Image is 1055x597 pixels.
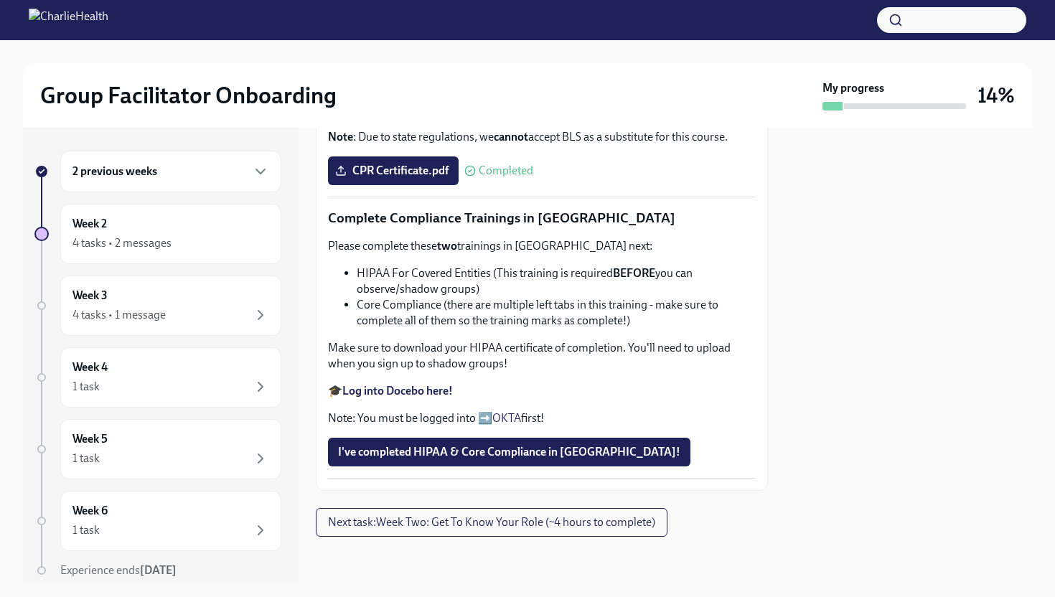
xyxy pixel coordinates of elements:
strong: [DATE] [140,563,177,577]
div: 1 task [72,451,100,466]
a: Week 34 tasks • 1 message [34,276,281,336]
a: Week 51 task [34,419,281,479]
strong: My progress [822,80,884,96]
h6: 2 previous weeks [72,164,157,179]
h6: Week 2 [72,216,107,232]
h6: Week 6 [72,503,108,519]
span: Experience ends [60,563,177,577]
button: Next task:Week Two: Get To Know Your Role (~4 hours to complete) [316,508,667,537]
p: : Due to state regulations, we accept BLS as a substitute for this course. [328,129,756,145]
p: Complete Compliance Trainings in [GEOGRAPHIC_DATA] [328,209,756,227]
a: Week 61 task [34,491,281,551]
p: 🎓 [328,383,756,399]
strong: BEFORE [613,266,655,280]
p: Make sure to download your HIPAA certificate of completion. You'll need to upload when you sign u... [328,340,756,372]
a: Log into Docebo here! [342,384,453,398]
h2: Group Facilitator Onboarding [40,81,337,110]
a: OKTA [492,411,521,425]
p: Please complete these trainings in [GEOGRAPHIC_DATA] next: [328,238,756,254]
button: I've completed HIPAA & Core Compliance in [GEOGRAPHIC_DATA]! [328,438,690,466]
h6: Week 4 [72,359,108,375]
h3: 14% [977,83,1015,108]
div: 1 task [72,379,100,395]
a: Week 24 tasks • 2 messages [34,204,281,264]
strong: Note [328,130,353,144]
h6: Week 5 [72,431,108,447]
h6: Week 3 [72,288,108,304]
a: Week 41 task [34,347,281,408]
span: Completed [479,165,533,177]
div: 4 tasks • 1 message [72,307,166,323]
label: CPR Certificate.pdf [328,156,459,185]
img: CharlieHealth [29,9,108,32]
strong: cannot [494,130,528,144]
p: Note: You must be logged into ➡️ first! [328,410,756,426]
li: Core Compliance (there are multiple left tabs in this training - make sure to complete all of the... [357,297,756,329]
div: 1 task [72,522,100,538]
strong: two [437,239,457,253]
li: HIPAA For Covered Entities (This training is required you can observe/shadow groups) [357,265,756,297]
div: 2 previous weeks [60,151,281,192]
span: CPR Certificate.pdf [338,164,449,178]
span: I've completed HIPAA & Core Compliance in [GEOGRAPHIC_DATA]! [338,445,680,459]
span: Next task : Week Two: Get To Know Your Role (~4 hours to complete) [328,515,655,530]
div: 4 tasks • 2 messages [72,235,172,251]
